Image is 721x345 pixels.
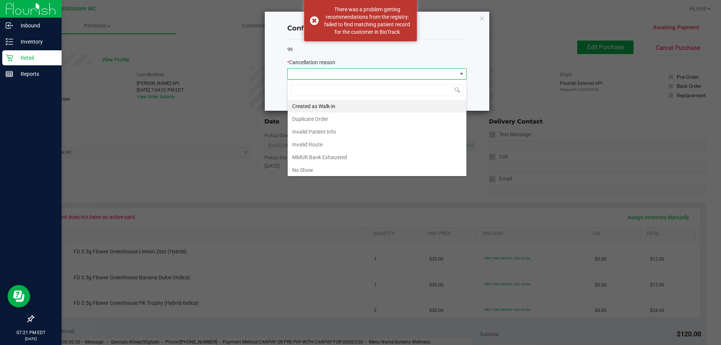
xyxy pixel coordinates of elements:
span: Cancellation reason [289,59,335,65]
button: Close [480,14,485,23]
li: MMUR Bank Exhausted [288,151,466,164]
li: Duplicate Order [288,113,466,125]
li: Invalid Route [288,138,466,151]
div: There was a problem getting recommendations from the registry: failed to find matching patient re... [323,6,411,36]
h4: Confirm order cancellation [287,24,467,33]
span: 99 [287,47,293,52]
li: Invalid Patient Info [288,125,466,138]
li: Created as Walk-in [288,100,466,113]
li: No Show [288,164,466,176]
iframe: Resource center [8,285,30,307]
